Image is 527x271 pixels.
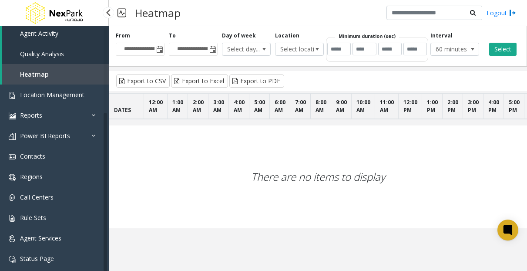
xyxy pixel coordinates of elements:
h3: Heatmap [131,2,185,24]
img: 'icon' [9,153,16,160]
img: 'icon' [9,215,16,222]
img: 'icon' [9,92,16,99]
th: 6:00 AM [270,94,290,119]
div: There are no items to display [109,125,527,228]
span: Agent Services [20,234,61,242]
span: Call Centers [20,193,54,201]
a: Agent Activity [2,23,109,44]
span: Toggle popup [154,43,164,55]
th: 4:00 PM [483,94,504,119]
span: Quality Analysis [20,50,64,58]
img: 'icon' [9,133,16,140]
th: 10:00 AM [352,94,375,119]
span: Status Page [20,254,54,263]
button: Select [489,43,517,56]
button: Export to CSV [116,75,170,88]
th: 9:00 AM [331,94,352,119]
th: 5:00 AM [249,94,270,119]
th: 7:00 AM [290,94,311,119]
th: 3:00 AM [208,94,229,119]
a: Logout [487,8,516,17]
label: From [116,32,130,40]
span: Rule Sets [20,213,46,222]
th: 11:00 AM [375,94,399,119]
th: 12:00 AM [144,94,168,119]
th: 2:00 AM [188,94,208,119]
th: 1:00 PM [422,94,443,119]
th: DATES [109,94,144,119]
span: Reports [20,111,42,119]
label: Location [275,32,299,40]
span: Agent Activity [20,29,58,37]
span: 60 minutes [431,43,469,55]
th: 5:00 PM [504,94,524,119]
th: 12:00 PM [399,94,422,119]
img: 'icon' [9,112,16,119]
label: To [169,32,176,40]
span: Contacts [20,152,45,160]
img: logout [509,8,516,17]
label: Day of week [222,32,256,40]
img: 'icon' [9,235,16,242]
button: Export to Excel [171,75,228,88]
th: 8:00 AM [311,94,331,119]
span: Location Management [20,91,84,99]
span: Power BI Reports [20,132,70,140]
th: 3:00 PM [463,94,483,119]
label: Minimum duration (sec) [339,33,396,40]
th: 4:00 AM [229,94,249,119]
span: Select location... [275,43,314,55]
img: 'icon' [9,256,16,263]
span: Select day... [222,43,261,55]
a: Heatmap [2,64,109,85]
th: 2:00 PM [443,94,463,119]
img: pageIcon [117,2,126,24]
span: Regions [20,173,43,181]
button: Export to PDF [229,75,284,88]
a: Quality Analysis [2,44,109,64]
label: Interval [430,32,453,40]
img: 'icon' [9,194,16,201]
th: 1:00 AM [168,94,188,119]
span: Heatmap [20,70,49,78]
span: Toggle popup [208,43,217,55]
img: 'icon' [9,174,16,181]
